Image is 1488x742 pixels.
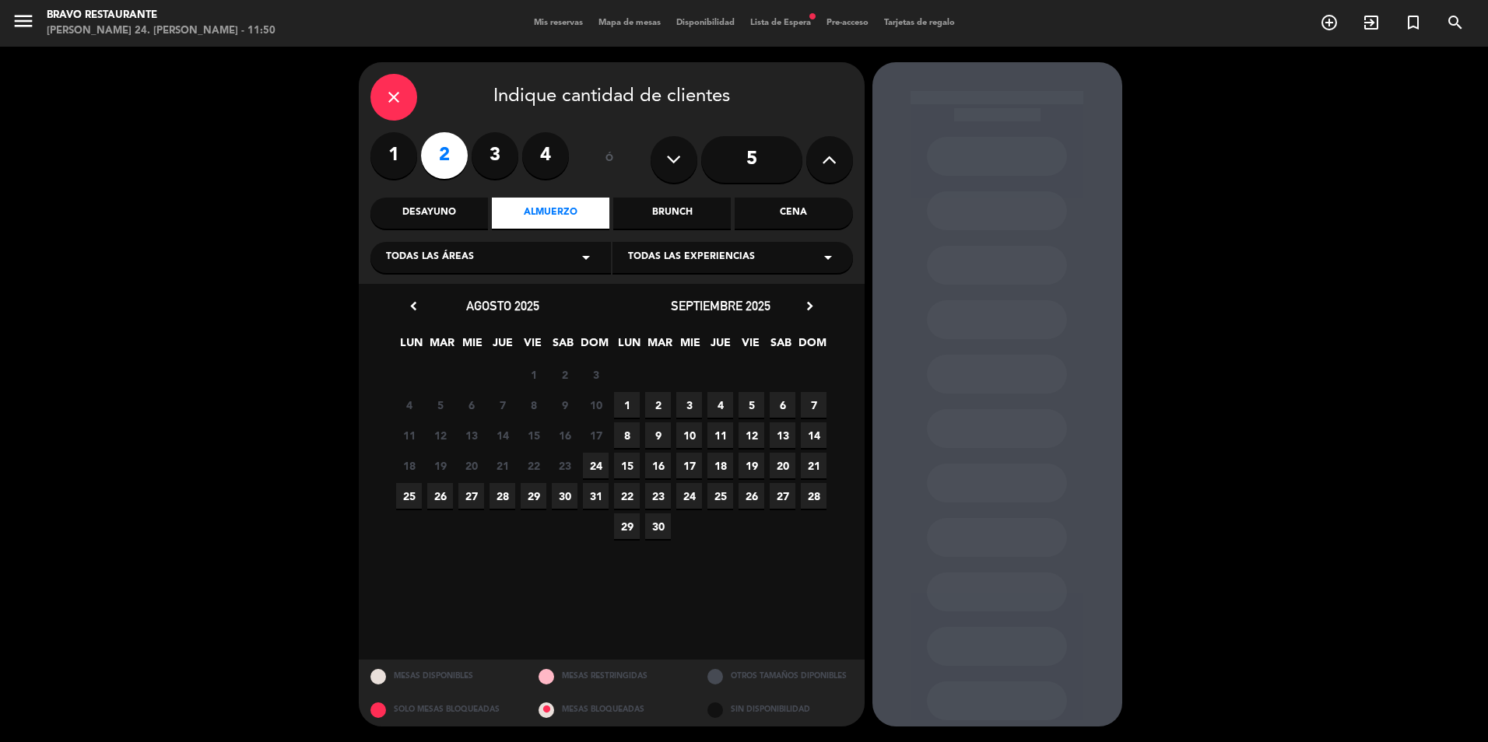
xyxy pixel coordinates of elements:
span: 9 [552,392,577,418]
span: 19 [739,453,764,478]
span: 23 [552,453,577,478]
i: turned_in_not [1404,13,1423,32]
span: Todas las experiencias [628,250,755,265]
span: 5 [427,392,453,418]
span: 13 [458,422,484,448]
span: 2 [645,392,671,418]
label: 3 [472,132,518,179]
span: 1 [614,392,640,418]
span: 17 [583,422,609,448]
div: MESAS BLOQUEADAS [527,693,696,726]
span: 16 [645,453,671,478]
span: Pre-acceso [819,19,876,27]
div: MESAS RESTRINGIDAS [527,660,696,693]
span: 7 [490,392,515,418]
span: 19 [427,453,453,478]
span: 16 [552,422,577,448]
span: 24 [676,483,702,509]
div: ó [584,132,635,187]
span: 14 [490,422,515,448]
i: add_circle_outline [1320,13,1339,32]
span: 23 [645,483,671,509]
span: 20 [770,453,795,478]
i: arrow_drop_down [577,248,595,267]
span: 27 [458,483,484,509]
span: 26 [427,483,453,509]
span: 12 [427,422,453,448]
span: VIE [520,334,546,359]
span: 29 [614,513,640,539]
span: 8 [521,392,546,418]
span: 10 [583,392,609,418]
span: 11 [707,422,733,448]
span: 10 [676,422,702,448]
i: menu [12,9,35,33]
i: close [384,88,403,107]
span: 6 [458,392,484,418]
div: Desayuno [370,198,488,229]
span: Mapa de mesas [591,19,669,27]
span: 20 [458,453,484,478]
span: 5 [739,392,764,418]
span: 28 [801,483,826,509]
div: SIN DISPONIBILIDAD [696,693,865,726]
span: fiber_manual_record [808,12,817,21]
span: JUE [707,334,733,359]
span: 25 [396,483,422,509]
span: 1 [521,362,546,387]
span: 22 [521,453,546,478]
span: 27 [770,483,795,509]
span: 4 [396,392,422,418]
span: 9 [645,422,671,448]
span: Tarjetas de regalo [876,19,963,27]
span: MIE [459,334,485,359]
div: OTROS TAMAÑOS DIPONIBLES [696,660,865,693]
span: 14 [801,422,826,448]
i: arrow_drop_down [819,248,837,267]
span: 4 [707,392,733,418]
label: 4 [522,132,569,179]
span: 30 [552,483,577,509]
i: search [1446,13,1465,32]
span: SAB [550,334,576,359]
span: SAB [768,334,794,359]
span: 3 [676,392,702,418]
span: MAR [429,334,454,359]
span: DOM [581,334,606,359]
span: 15 [521,422,546,448]
div: Brunch [613,198,731,229]
span: 26 [739,483,764,509]
span: 17 [676,453,702,478]
span: 24 [583,453,609,478]
span: Mis reservas [526,19,591,27]
span: agosto 2025 [466,298,539,313]
div: Cena [735,198,852,229]
span: 3 [583,362,609,387]
span: LUN [398,334,424,359]
span: 31 [583,483,609,509]
span: MIE [677,334,703,359]
span: 25 [707,483,733,509]
span: VIE [738,334,763,359]
span: 18 [396,453,422,478]
i: exit_to_app [1362,13,1381,32]
span: 30 [645,513,671,539]
span: septiembre 2025 [671,298,770,313]
label: 1 [370,132,417,179]
span: DOM [798,334,824,359]
span: 28 [490,483,515,509]
span: 18 [707,453,733,478]
span: 8 [614,422,640,448]
div: Almuerzo [492,198,609,229]
span: 29 [521,483,546,509]
span: 6 [770,392,795,418]
i: chevron_right [802,298,818,314]
span: JUE [490,334,515,359]
div: [PERSON_NAME] 24. [PERSON_NAME] - 11:50 [47,23,275,39]
span: 7 [801,392,826,418]
span: 21 [490,453,515,478]
span: Todas las áreas [386,250,474,265]
span: Disponibilidad [669,19,742,27]
span: 15 [614,453,640,478]
span: 2 [552,362,577,387]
